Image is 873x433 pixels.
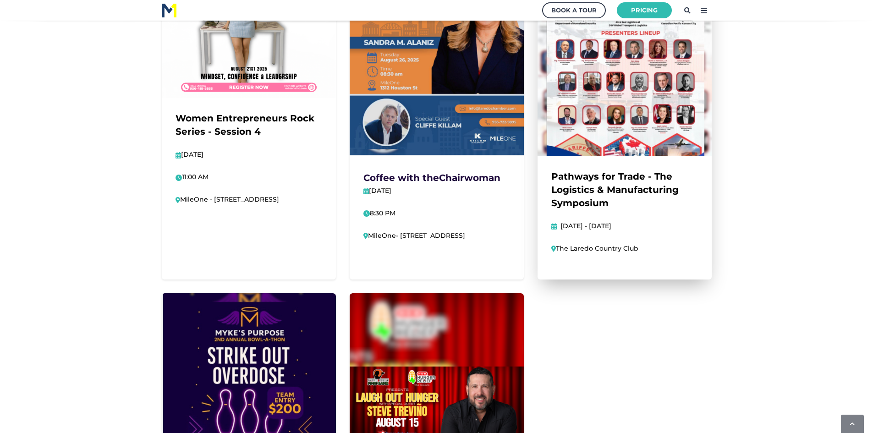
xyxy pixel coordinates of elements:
span: 8:30 PM [363,209,395,217]
div: Book a Tour [551,5,597,16]
a: Pricing [617,2,672,18]
a: Book a Tour [542,2,606,18]
span: [DATE] [369,186,391,195]
img: M1 Logo - Blue Letters - for Light Backgrounds-2 [162,4,176,17]
span: MileOne- [STREET_ADDRESS] [363,231,466,240]
strong: Chairwoman [439,172,500,183]
span: Coffee with the [363,172,439,183]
